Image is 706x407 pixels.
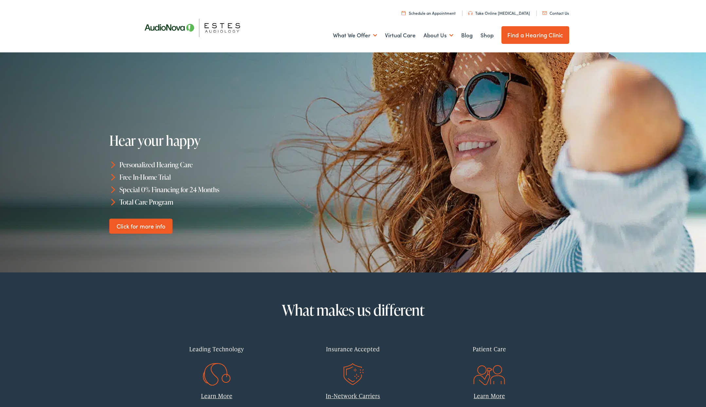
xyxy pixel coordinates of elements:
li: Free In-Home Trial [109,171,356,183]
a: Schedule an Appointment [402,10,456,16]
a: Contact Us [542,10,569,16]
a: Take Online [MEDICAL_DATA] [468,10,530,16]
a: Insurance Accepted [290,339,416,378]
a: Blog [461,23,473,47]
a: Learn More [201,392,232,400]
a: Leading Technology [154,339,280,378]
a: About Us [424,23,453,47]
a: Find a Hearing Clinic [501,26,569,44]
a: What We Offer [333,23,377,47]
div: Leading Technology [154,339,280,359]
li: Special 0% Financing for 24 Months [109,183,356,196]
li: Personalized Hearing Care [109,158,356,171]
a: In-Network Carriers [326,392,380,400]
div: Insurance Accepted [290,339,416,359]
div: Patient Care [426,339,553,359]
a: Learn More [474,392,505,400]
img: utility icon [402,11,406,15]
li: Total Care Program [109,195,356,208]
a: Click for more info [109,218,172,234]
h1: Hear your happy [109,133,308,148]
a: Patient Care [426,339,553,378]
img: utility icon [542,11,547,15]
a: Virtual Care [385,23,416,47]
img: utility icon [468,11,473,15]
a: Shop [480,23,494,47]
h2: What makes us different [154,302,553,318]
